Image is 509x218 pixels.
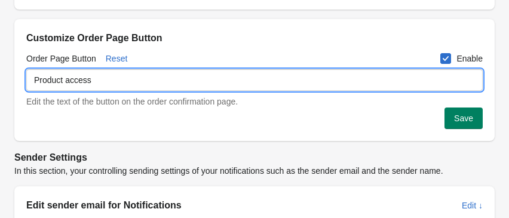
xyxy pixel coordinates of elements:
span: Reset [106,54,128,63]
h2: Customize Order Page Button [26,31,483,45]
div: In this section, your controlling sending settings of your notifications such as the sender email... [14,151,495,177]
h2: Edit sender email for Notifications [26,198,452,213]
span: Enable [456,53,483,65]
button: Reset [101,48,133,69]
div: Edit the text of the button on the order confirmation page. [26,96,483,108]
button: Edit ↓ [457,195,487,216]
button: Save [444,108,483,129]
span: Save [454,113,473,123]
h2: Sender Settings [14,151,495,165]
label: Order Page Button [26,53,96,65]
span: Edit ↓ [462,201,483,210]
